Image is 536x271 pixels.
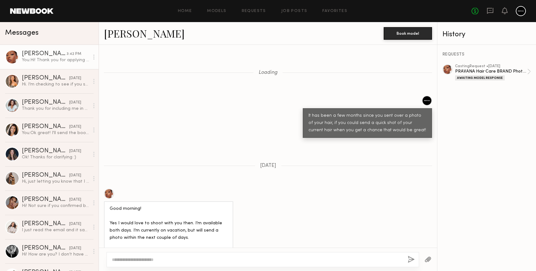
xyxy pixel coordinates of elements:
div: Hi! Not sure if you confirmed bookings already, but wanted to let you know I just got back [DATE]... [22,203,89,209]
div: [PERSON_NAME] [22,245,69,251]
div: [DATE] [69,75,81,81]
span: [DATE] [260,163,276,168]
div: You: Ok great! I'll send the booking through now :) [22,130,89,136]
div: Hi! How are you? I don’t have any gray hair! I have natural blonde hair with highlights. I’m base... [22,251,89,257]
div: [DATE] [69,173,81,179]
span: Loading [259,70,277,75]
div: [PERSON_NAME] [22,197,69,203]
div: [DATE] [69,124,81,130]
div: [DATE] [69,148,81,154]
div: Thank you for including me in this fun project! [22,106,89,112]
div: Hi, just letting you know that I sent over the Hair selfie and intro video. Thank you so much for... [22,179,89,185]
div: 3:42 PM [67,51,81,57]
div: I just read the email and it says the color is more permanent in the two weeks that was said in t... [22,227,89,233]
div: It has been a few months since you sent over a photo of your hair, if you could send a quick shot... [308,112,426,134]
div: Awaiting Model Response [455,75,505,80]
a: castingRequest •[DATE]PRAVANA Hair Care BRAND PhotoshootAwaiting Model Response [455,64,531,80]
span: Messages [5,29,39,37]
a: Requests [242,9,266,13]
div: Hi. I’m checking to see if you still want me to grown out the grays on the side edges for a poten... [22,81,89,87]
div: [PERSON_NAME] [22,148,69,154]
div: [PERSON_NAME] [22,51,67,57]
button: Book model [384,27,432,40]
div: Good morning! Yes I would love to shoot with you then. I’m available both days. I’m currently on ... [110,205,228,271]
div: [DATE] [69,197,81,203]
a: Models [207,9,226,13]
div: Ok! Thanks for clarifying :) [22,154,89,160]
a: Book model [384,30,432,36]
div: History [442,31,531,38]
a: [PERSON_NAME] [104,27,185,40]
div: REQUESTS [442,52,531,57]
div: [PERSON_NAME] [22,75,69,81]
div: [PERSON_NAME] [22,221,69,227]
div: [DATE] [69,245,81,251]
div: [PERSON_NAME] [22,124,69,130]
div: [PERSON_NAME] [22,99,69,106]
a: Favorites [322,9,347,13]
a: Home [178,9,192,13]
div: casting Request • [DATE] [455,64,527,68]
a: Job Posts [281,9,308,13]
div: [DATE] [69,100,81,106]
div: [DATE] [69,221,81,227]
div: You: Hi! Thank you for applying to our casting! Can you please send recent photos of your hair fr... [22,57,89,63]
div: PRAVANA Hair Care BRAND Photoshoot [455,68,527,74]
div: [PERSON_NAME] [22,172,69,179]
